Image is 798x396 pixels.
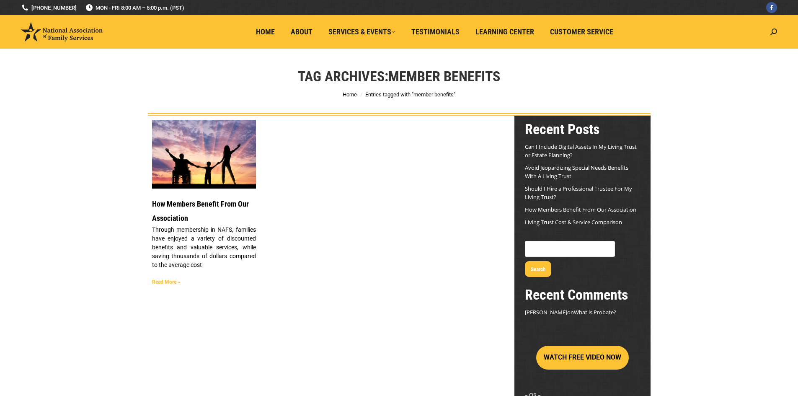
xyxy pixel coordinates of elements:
[525,206,636,213] a: How Members Benefit From Our Association
[411,27,460,36] span: Testimonials
[343,91,357,98] a: Home
[152,225,256,269] p: Through membership in NAFS, families have enjoyed a variety of discounted benefits and valuable s...
[21,22,103,41] img: National Association of Family Services
[766,2,777,13] a: Facebook page opens in new window
[21,4,77,12] a: [PHONE_NUMBER]
[550,27,613,36] span: Customer Service
[152,120,256,189] a: Family Holding hands enjoying the sunset. Member Benefits Header Image
[250,24,281,40] a: Home
[525,261,551,277] button: Search
[544,24,619,40] a: Customer Service
[525,120,640,138] h2: Recent Posts
[152,199,249,223] a: How Members Benefit From Our Association
[475,27,534,36] span: Learning Center
[152,279,180,285] a: Read more about How Members Benefit From Our Association
[405,24,465,40] a: Testimonials
[525,308,567,316] span: [PERSON_NAME]
[574,308,616,316] a: What is Probate?
[365,91,455,98] span: Entries tagged with "member benefits"
[536,354,629,361] a: WATCH FREE VIDEO NOW
[525,143,637,159] a: Can I Include Digital Assets In My Living Trust or Estate Planning?
[285,24,318,40] a: About
[525,285,640,304] h2: Recent Comments
[525,218,622,226] a: Living Trust Cost & Service Comparison
[525,164,628,180] a: Avoid Jeopardizing Special Needs Benefits With A Living Trust
[536,346,629,370] button: WATCH FREE VIDEO NOW
[291,27,312,36] span: About
[388,68,500,85] span: member benefits
[525,308,640,316] footer: on
[151,119,256,189] img: Family Holding hands enjoying the sunset. Member Benefits Header Image
[470,24,540,40] a: Learning Center
[328,27,395,36] span: Services & Events
[256,27,275,36] span: Home
[525,185,632,201] a: Should I Hire a Professional Trustee For My Living Trust?
[85,4,184,12] span: MON - FRI 8:00 AM – 5:00 p.m. (PST)
[298,67,500,85] h1: Tag Archives:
